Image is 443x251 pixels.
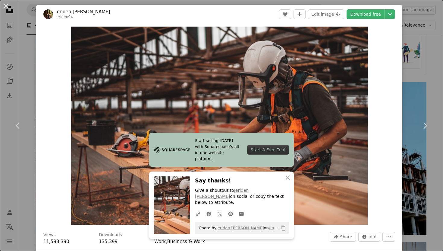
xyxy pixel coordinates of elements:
[55,9,110,15] a: Jeriden [PERSON_NAME]
[43,9,53,19] img: Go to Jeriden Villegas's profile
[269,226,287,230] a: Unsplash
[247,145,289,155] div: Start A Free Trial
[55,15,73,19] a: jeriden94
[340,232,352,241] span: Share
[358,232,380,242] button: Stats about this image
[195,138,242,162] span: Start selling [DATE] with Squarespace’s all-in-one website platform.
[43,239,69,244] span: 11,593,390
[71,27,368,225] button: Zoom in on this image
[149,133,294,167] a: Start selling [DATE] with Squarespace’s all-in-one website platform.Start A Free Trial
[99,239,118,244] span: 135,399
[225,208,236,220] a: Share on Pinterest
[216,226,264,230] a: Jeriden [PERSON_NAME]
[369,232,377,241] span: Info
[347,9,385,19] a: Download free
[195,188,289,206] p: Give a shoutout to on social or copy the text below to attribute.
[236,208,247,220] a: Share over email
[195,188,249,199] a: Jeriden [PERSON_NAME]
[196,223,278,233] span: Photo by on
[154,239,166,244] a: Work
[214,208,225,220] a: Share on Twitter
[279,9,291,19] button: Like
[166,239,167,244] span: ,
[195,176,289,185] h3: Say thanks!
[154,145,190,154] img: file-1705255347840-230a6ab5bca9image
[99,232,122,238] h3: Downloads
[407,97,443,155] a: Next
[382,232,395,242] button: More Actions
[330,232,356,242] button: Share this image
[294,9,306,19] button: Add to Collection
[308,9,344,19] button: Edit image
[167,239,205,244] a: Business & Work
[43,232,56,238] h3: Views
[385,9,395,19] button: Choose download size
[71,27,368,225] img: man in orange and black vest wearing white helmet holding yellow and black power tool
[278,223,288,233] button: Copy to clipboard
[203,208,214,220] a: Share on Facebook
